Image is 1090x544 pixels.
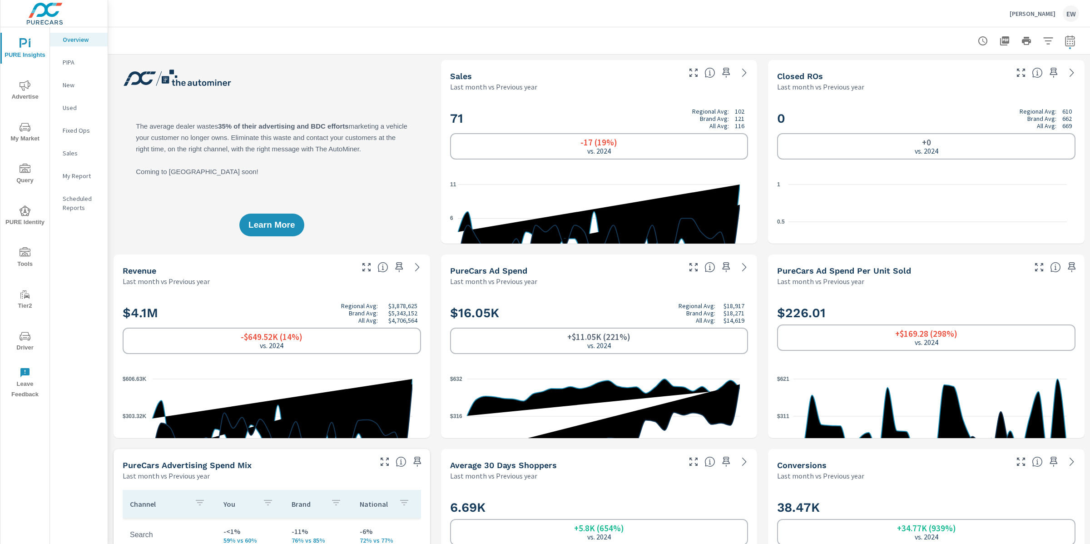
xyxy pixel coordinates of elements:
span: Average cost of advertising per each vehicle sold at the dealer over the selected date range. The... [1050,262,1061,273]
a: See more details in report [737,65,752,80]
p: vs. 2024 [915,533,938,541]
span: My Market [3,122,47,144]
h2: 6.69K [450,499,748,515]
p: 121 [735,115,744,122]
p: $4,706,564 [388,317,417,324]
p: $3,878,625 [388,302,417,309]
p: Brand Avg: [349,309,378,317]
p: 662 [1062,115,1072,122]
span: Number of vehicles sold by the dealership over the selected date range. [Source: This data is sou... [704,67,715,78]
span: A rolling 30 day total of daily Shoppers on the dealership website, averaged over the selected da... [704,456,715,467]
h2: $226.01 [777,305,1075,321]
p: $18,917 [723,302,744,309]
text: $606.63K [123,375,146,382]
span: Tier2 [3,289,47,311]
a: See more details in report [1065,454,1079,469]
button: Make Fullscreen [1014,454,1028,469]
h2: $4.1M [123,302,421,324]
h2: $16.05K [450,302,748,324]
p: All Avg: [358,317,378,324]
p: Fixed Ops [63,126,100,135]
p: Regional Avg: [1020,108,1056,115]
p: Last month vs Previous year [123,470,210,481]
p: $14,619 [723,317,744,324]
button: "Export Report to PDF" [996,32,1014,50]
p: Scheduled Reports [63,194,100,212]
p: 76% vs 85% [292,537,345,544]
h6: -$649.52K (14%) [241,332,302,341]
p: 610 [1062,108,1072,115]
p: Last month vs Previous year [450,470,537,481]
span: Save this to your personalized report [719,454,733,469]
text: $311 [777,413,789,419]
h5: Conversions [777,460,827,470]
span: Save this to your personalized report [410,454,425,469]
p: 59% vs 60% [223,537,277,544]
p: Last month vs Previous year [123,276,210,287]
h6: +5.8K (654%) [574,524,624,533]
p: -11% [292,526,345,537]
div: PIPA [50,55,108,69]
h5: Average 30 Days Shoppers [450,460,557,470]
span: PURE Insights [3,38,47,60]
h5: PureCars Ad Spend Per Unit Sold [777,266,911,275]
p: Last month vs Previous year [777,81,864,92]
p: Last month vs Previous year [777,276,864,287]
p: PIPA [63,58,100,67]
button: Make Fullscreen [1032,260,1046,274]
button: Make Fullscreen [377,454,392,469]
span: Save this to your personalized report [1065,260,1079,274]
p: All Avg: [709,122,729,130]
span: Leave Feedback [3,367,47,400]
p: vs. 2024 [587,147,611,155]
h2: 71 [450,108,748,130]
p: Last month vs Previous year [450,81,537,92]
p: All Avg: [1037,122,1056,130]
span: Query [3,164,47,186]
p: vs. 2024 [915,338,938,346]
a: See more details in report [737,454,752,469]
button: Make Fullscreen [686,260,701,274]
button: Learn More [239,214,304,236]
div: Sales [50,146,108,160]
text: $632 [450,375,462,382]
p: Last month vs Previous year [450,276,537,287]
text: 11 [450,181,456,187]
a: See more details in report [737,260,752,274]
h2: 0 [777,108,1075,130]
p: You [223,499,255,509]
span: Advertise [3,80,47,102]
p: Regional Avg: [341,302,378,309]
p: Used [63,103,100,112]
p: Regional Avg: [692,108,729,115]
p: National [360,499,391,509]
p: All Avg: [696,317,715,324]
span: Total cost of media for all PureCars channels for the selected dealership group over the selected... [704,262,715,273]
div: Overview [50,33,108,46]
text: 1 [777,181,780,187]
p: [PERSON_NAME] [1010,10,1055,18]
div: Used [50,101,108,115]
p: 669 [1062,122,1072,130]
p: 116 [735,122,744,130]
h5: Sales [450,71,472,81]
p: vs. 2024 [587,533,611,541]
text: $303.32K [123,413,146,419]
h5: Revenue [123,266,156,275]
span: Learn More [248,221,295,229]
span: PURE Identity [3,205,47,228]
p: -<1% [223,526,277,537]
p: 102 [735,108,744,115]
p: vs. 2024 [587,341,611,349]
span: Driver [3,331,47,353]
h6: +$11.05K (221%) [567,332,630,341]
h6: +$169.28 (298%) [895,329,957,338]
p: vs. 2024 [260,341,283,349]
span: Save this to your personalized report [392,260,406,274]
div: Fixed Ops [50,124,108,137]
h5: PureCars Ad Spend [450,266,527,275]
div: My Report [50,169,108,183]
a: See more details in report [410,260,425,274]
h6: +34.77K (939%) [897,524,956,533]
p: vs. 2024 [915,147,938,155]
